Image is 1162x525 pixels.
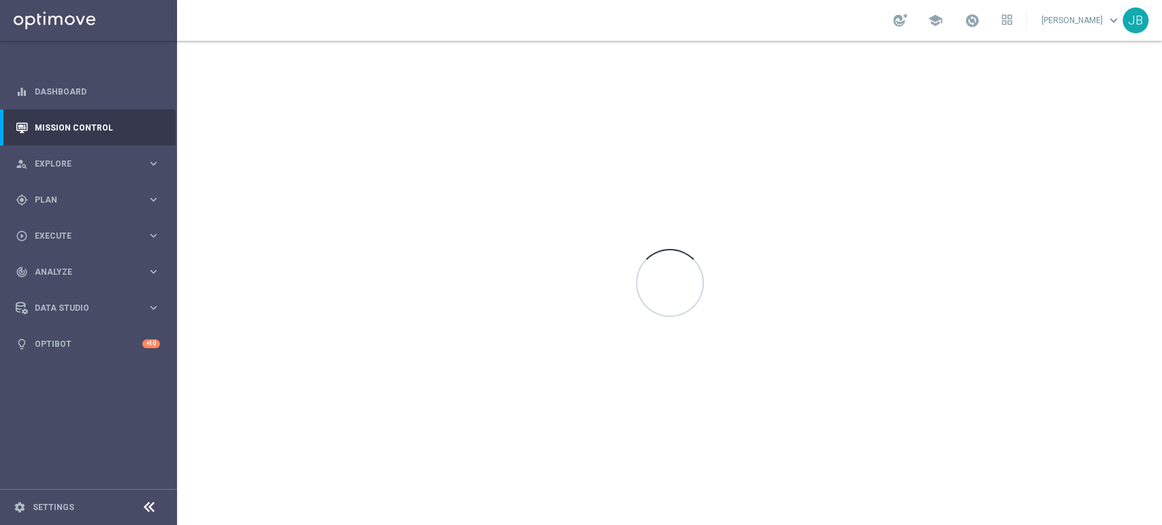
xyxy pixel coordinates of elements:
button: Data Studio keyboard_arrow_right [15,303,161,314]
a: Settings [33,503,74,511]
button: equalizer Dashboard [15,86,161,97]
span: Execute [35,232,147,240]
i: keyboard_arrow_right [147,301,160,314]
span: Analyze [35,268,147,276]
i: play_circle_outline [16,230,28,242]
button: play_circle_outline Execute keyboard_arrow_right [15,231,161,241]
i: keyboard_arrow_right [147,193,160,206]
div: Data Studio [16,302,147,314]
a: Dashboard [35,73,160,109]
button: person_search Explore keyboard_arrow_right [15,158,161,169]
i: track_changes [16,266,28,278]
i: keyboard_arrow_right [147,157,160,170]
button: track_changes Analyze keyboard_arrow_right [15,267,161,277]
div: Plan [16,194,147,206]
i: keyboard_arrow_right [147,265,160,278]
div: Mission Control [16,109,160,146]
a: Mission Control [35,109,160,146]
span: keyboard_arrow_down [1106,13,1121,28]
div: Optibot [16,326,160,362]
i: gps_fixed [16,194,28,206]
button: gps_fixed Plan keyboard_arrow_right [15,194,161,205]
i: lightbulb [16,338,28,350]
div: Explore [16,158,147,170]
button: Mission Control [15,122,161,133]
div: Dashboard [16,73,160,109]
div: Execute [16,230,147,242]
i: keyboard_arrow_right [147,229,160,242]
div: Analyze [16,266,147,278]
a: Optibot [35,326,142,362]
span: Explore [35,160,147,168]
button: lightbulb Optibot +10 [15,339,161,350]
i: equalizer [16,86,28,98]
span: school [928,13,943,28]
div: JB [1123,7,1148,33]
a: [PERSON_NAME]keyboard_arrow_down [1040,10,1123,31]
span: Plan [35,196,147,204]
span: Data Studio [35,304,147,312]
i: settings [14,501,26,513]
i: person_search [16,158,28,170]
div: +10 [142,339,160,348]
